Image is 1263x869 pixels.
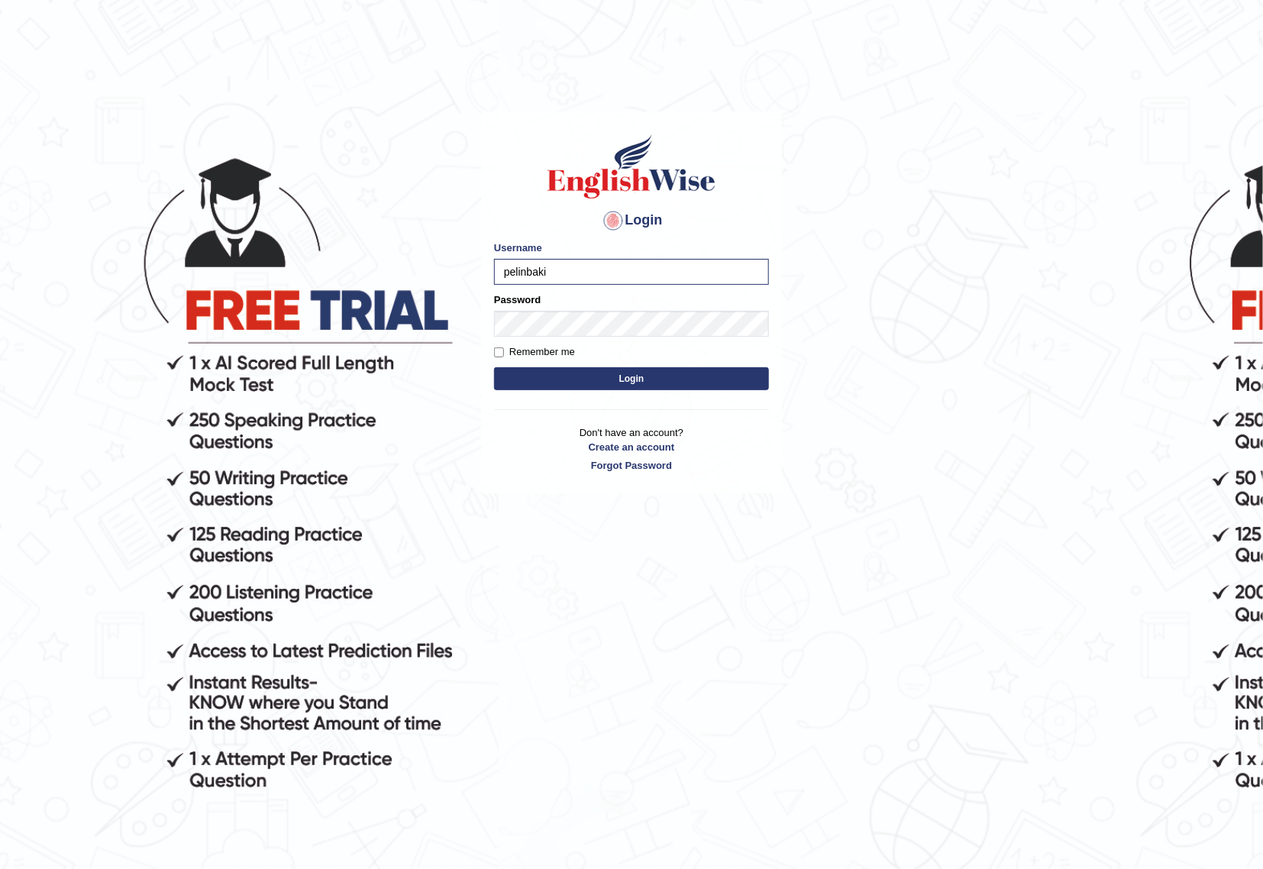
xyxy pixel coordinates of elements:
label: Remember me [494,344,575,360]
a: Forgot Password [494,458,769,473]
label: Username [494,241,542,255]
a: Create an account [494,440,769,454]
button: Login [494,367,769,390]
img: Logo of English Wise sign in for intelligent practice with AI [544,132,719,201]
label: Password [494,292,541,307]
input: Remember me [494,347,504,357]
h4: Login [494,208,769,233]
p: Don't have an account? [494,425,769,473]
